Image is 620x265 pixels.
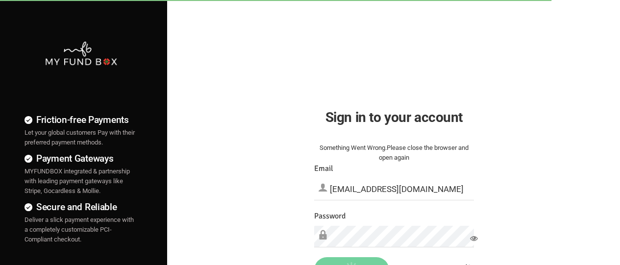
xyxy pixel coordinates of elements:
[25,113,138,127] h4: Friction-free Payments
[25,129,135,146] span: Let your global customers Pay with their preferred payment methods.
[314,178,474,200] input: Email
[25,151,138,166] h4: Payment Gateways
[314,210,346,222] label: Password
[314,143,474,163] div: Something Went Wrong.Please close the browser and open again
[314,107,474,128] h2: Sign in to your account
[45,41,118,66] img: mfbwhite.png
[25,200,138,214] h4: Secure and Reliable
[25,216,134,243] span: Deliver a slick payment experience with a completely customizable PCI-Compliant checkout.
[25,168,130,194] span: MYFUNDBOX integrated & partnership with leading payment gateways like Stripe, Gocardless & Mollie.
[314,163,333,175] label: Email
